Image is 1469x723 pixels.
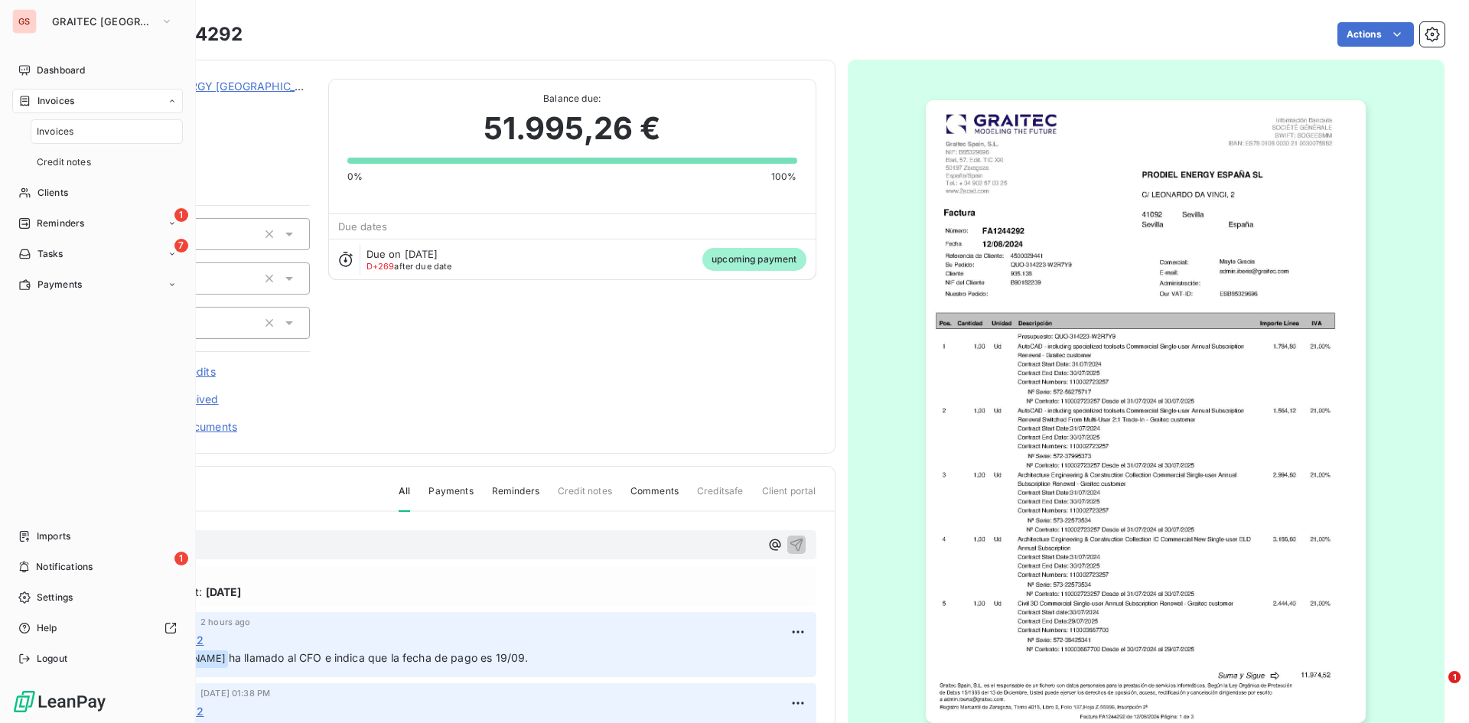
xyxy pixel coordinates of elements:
[174,552,188,565] span: 1
[697,484,744,510] span: Creditsafe
[771,170,797,184] span: 100%
[926,100,1366,723] img: invoice_thumbnail
[120,97,310,109] span: 935138
[37,64,85,77] span: Dashboard
[428,484,473,510] span: Payments
[37,94,74,108] span: Invoices
[37,591,73,604] span: Settings
[347,170,363,184] span: 0%
[366,261,395,272] span: D+269
[12,9,37,34] div: GS
[366,262,452,271] span: after due date
[229,651,529,664] span: ha llamado al CFO e indica que la fecha de pago es 19/09.
[702,248,806,271] span: upcoming payment
[52,15,155,28] span: GRAITEC [GEOGRAPHIC_DATA]
[206,584,242,600] span: [DATE]
[37,155,91,169] span: Credit notes
[338,220,387,233] span: Due dates
[36,560,93,574] span: Notifications
[174,239,188,252] span: 7
[366,248,438,260] span: Due on [DATE]
[37,621,57,635] span: Help
[399,484,410,512] span: All
[347,92,797,106] span: Balance due:
[174,208,188,222] span: 1
[1448,671,1461,683] span: 1
[762,484,816,510] span: Client portal
[37,529,70,543] span: Imports
[558,484,612,510] span: Credit notes
[200,689,270,698] span: [DATE] 01:38 PM
[630,484,679,510] span: Comments
[37,652,67,666] span: Logout
[37,278,82,291] span: Payments
[37,247,64,261] span: Tasks
[12,616,183,640] a: Help
[37,125,73,138] span: Invoices
[99,584,203,600] span: Upcoming payment:
[1417,671,1454,708] iframe: Intercom live chat
[492,484,539,510] span: Reminders
[120,80,344,93] a: PRODIEL ENERGY [GEOGRAPHIC_DATA] SL
[37,186,68,200] span: Clients
[1337,22,1414,47] button: Actions
[37,217,84,230] span: Reminders
[484,106,661,151] span: 51.995,26 €
[12,689,107,714] img: Logo LeanPay
[200,617,251,627] span: 2 hours ago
